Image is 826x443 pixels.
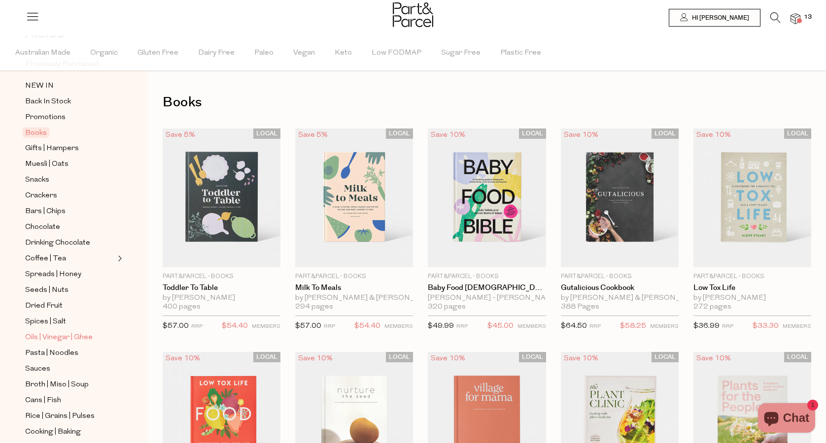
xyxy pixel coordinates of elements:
span: $49.99 [428,322,454,330]
div: Save 10% [561,352,601,365]
small: RRP [191,324,203,329]
span: $33.30 [753,320,779,333]
span: Books [23,127,49,138]
span: Australian Made [15,36,70,70]
span: Bars | Chips [25,206,66,218]
inbox-online-store-chat: Shopify online store chat [755,403,818,435]
span: Drinking Chocolate [25,237,90,249]
span: LOCAL [652,128,679,139]
a: Toddler to Table [163,284,280,292]
span: LOCAL [386,128,413,139]
span: Coffee | Tea [25,253,66,265]
span: 294 pages [295,303,333,312]
span: $36.99 [693,322,720,330]
span: 272 pages [693,303,731,312]
span: Vegan [293,36,315,70]
span: Spreads | Honey [25,269,81,281]
img: Milk to Meals [295,128,413,267]
span: $57.00 [295,322,321,330]
span: Keto [335,36,352,70]
span: Back In Stock [25,96,71,108]
a: Seeds | Nuts [25,284,115,296]
a: Chocolate [25,221,115,233]
span: Dried Fruit [25,300,63,312]
span: Crackers [25,190,57,202]
button: Expand/Collapse Coffee | Tea [115,253,122,264]
a: Coffee | Tea [25,253,115,265]
p: Part&Parcel - Books [295,272,413,281]
span: LOCAL [253,128,280,139]
img: Gutalicious Cookbook [561,128,679,267]
small: RRP [456,324,468,329]
p: Part&Parcel - Books [428,272,546,281]
img: Part&Parcel [393,2,433,27]
span: Seeds | Nuts [25,285,69,296]
span: $54.40 [354,320,380,333]
div: Save 10% [163,352,203,365]
a: Baby Food [DEMOGRAPHIC_DATA] [428,284,546,292]
a: Hi [PERSON_NAME] [669,9,760,27]
a: Drinking Chocolate [25,237,115,249]
a: Spices | Salt [25,316,115,328]
span: Gluten Free [138,36,178,70]
img: Toddler to Table [163,128,280,267]
span: 320 pages [428,303,466,312]
a: Muesli | Oats [25,158,115,170]
span: LOCAL [652,352,679,362]
span: LOCAL [519,128,546,139]
span: Gifts | Hampers [25,143,79,155]
span: Hi [PERSON_NAME] [689,14,749,22]
span: Chocolate [25,221,60,233]
small: RRP [589,324,601,329]
a: Spreads | Honey [25,268,115,281]
a: Back In Stock [25,95,115,108]
span: LOCAL [784,352,811,362]
a: Cooking | Baking [25,426,115,438]
h1: Books [163,91,811,114]
a: Promotions [25,111,115,124]
span: Pasta | Noodles [25,348,78,359]
a: Bars | Chips [25,205,115,218]
span: Paleo [254,36,274,70]
span: Spices | Salt [25,316,66,328]
span: Cans | Fish [25,395,61,407]
span: Broth | Miso | Soup [25,379,89,391]
div: Save 10% [561,128,601,142]
a: Broth | Miso | Soup [25,379,115,391]
span: $57.00 [163,322,189,330]
span: Sauces [25,363,50,375]
a: Crackers [25,190,115,202]
a: NEW IN [25,80,115,92]
a: Snacks [25,174,115,186]
span: $54.40 [222,320,248,333]
span: Muesli | Oats [25,158,69,170]
a: Low Tox Life [693,284,811,292]
span: NEW IN [25,80,54,92]
div: by [PERSON_NAME] [163,294,280,303]
span: Promotions [25,112,66,124]
small: MEMBERS [783,324,811,329]
small: RRP [722,324,733,329]
small: MEMBERS [517,324,546,329]
span: LOCAL [386,352,413,362]
div: Save 10% [295,352,336,365]
span: 400 pages [163,303,201,312]
p: Part&Parcel - Books [693,272,811,281]
span: LOCAL [784,128,811,139]
span: $58.25 [620,320,646,333]
p: Part&Parcel - Books [163,272,280,281]
a: Cans | Fish [25,394,115,407]
p: Part&Parcel - Books [561,272,679,281]
div: Save 10% [428,128,468,142]
img: Low Tox Life [693,128,811,267]
div: Save 10% [693,128,734,142]
a: Dried Fruit [25,300,115,312]
div: Save 10% [693,352,734,365]
span: Dairy Free [198,36,235,70]
a: 13 [791,13,800,24]
span: 388 Pages [561,303,599,312]
div: Save 5% [295,128,331,142]
small: MEMBERS [384,324,413,329]
span: Snacks [25,174,49,186]
a: Oils | Vinegar | Ghee [25,331,115,344]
